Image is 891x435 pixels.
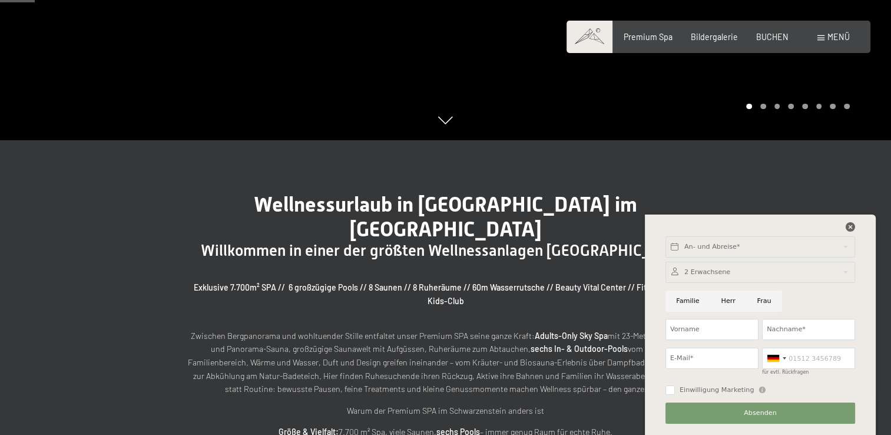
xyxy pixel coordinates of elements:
[680,385,754,395] span: Einwilligung Marketing
[762,370,809,375] label: für evtl. Rückfragen
[802,104,808,110] div: Carousel Page 5
[760,104,766,110] div: Carousel Page 2
[816,104,822,110] div: Carousel Page 6
[827,32,850,42] span: Menü
[194,282,697,306] strong: Exklusive 7.700m² SPA // 6 großzügige Pools // 8 Saunen // 8 Ruheräume // 60m Wasserrutsche // Be...
[201,242,690,259] span: Willkommen in einer der größten Wellnessanlagen [GEOGRAPHIC_DATA]
[742,104,849,110] div: Carousel Pagination
[746,104,752,110] div: Carousel Page 1 (Current Slide)
[844,104,850,110] div: Carousel Page 8
[665,403,855,424] button: Absenden
[763,348,790,368] div: Germany (Deutschland): +49
[756,32,789,42] a: BUCHEN
[830,104,836,110] div: Carousel Page 7
[788,104,794,110] div: Carousel Page 4
[531,344,628,354] strong: sechs In- & Outdoor-Pools
[691,32,738,42] a: Bildergalerie
[254,192,637,241] span: Wellnessurlaub in [GEOGRAPHIC_DATA] im [GEOGRAPHIC_DATA]
[762,348,855,369] input: 01512 3456789
[774,104,780,110] div: Carousel Page 3
[187,329,705,396] p: Zwischen Bergpanorama und wohltuender Stille entfaltet unser Premium SPA seine ganze Kraft: mit 2...
[624,32,673,42] a: Premium Spa
[535,331,608,341] strong: Adults-Only Sky Spa
[744,408,777,418] span: Absenden
[187,404,705,418] p: Warum der Premium SPA im Schwarzenstein anders ist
